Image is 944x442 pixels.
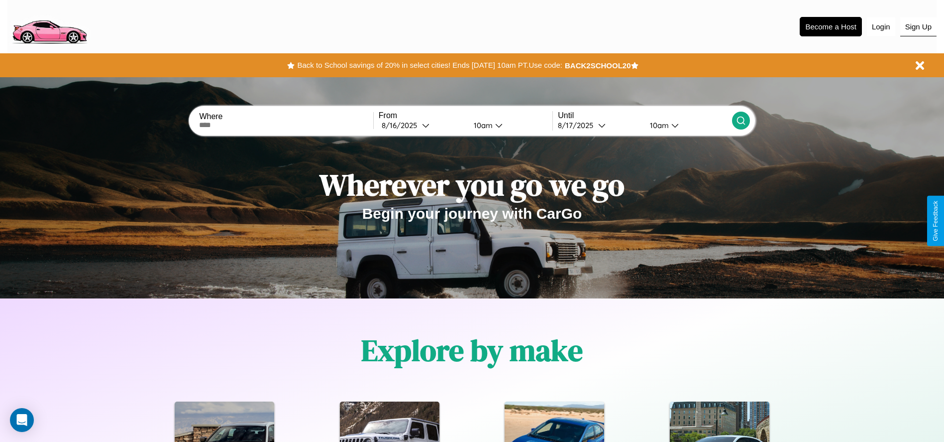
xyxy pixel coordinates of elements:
button: Sign Up [900,17,937,36]
button: 10am [466,120,553,131]
div: Open Intercom Messenger [10,408,34,432]
label: Until [558,111,732,120]
div: 10am [645,121,671,130]
label: From [379,111,552,120]
h1: Explore by make [361,330,583,371]
b: BACK2SCHOOL20 [565,61,631,70]
button: Back to School savings of 20% in select cities! Ends [DATE] 10am PT.Use code: [295,58,564,72]
button: 8/16/2025 [379,120,466,131]
img: logo [7,5,91,46]
button: 10am [642,120,732,131]
div: 8 / 17 / 2025 [558,121,598,130]
button: Become a Host [800,17,862,36]
div: Give Feedback [932,201,939,241]
div: 10am [469,121,495,130]
div: 8 / 16 / 2025 [382,121,422,130]
label: Where [199,112,373,121]
button: Login [867,17,895,36]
